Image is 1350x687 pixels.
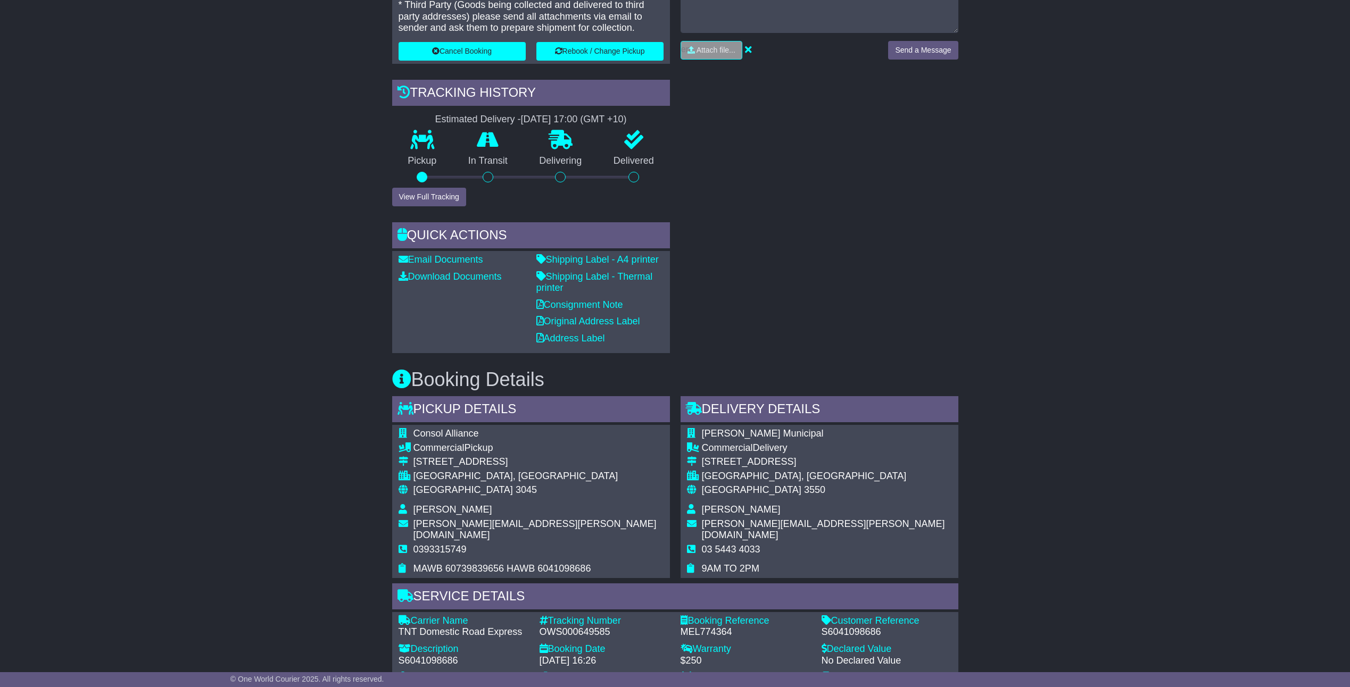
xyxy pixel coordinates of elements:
[399,655,529,667] div: S6041098686
[413,456,664,468] div: [STREET_ADDRESS]
[681,655,811,667] div: $250
[392,188,466,206] button: View Full Tracking
[681,615,811,627] div: Booking Reference
[524,155,598,167] p: Delivering
[536,254,659,265] a: Shipping Label - A4 printer
[413,484,513,495] span: [GEOGRAPHIC_DATA]
[822,643,952,655] div: Declared Value
[536,42,664,61] button: Rebook / Change Pickup
[536,271,653,294] a: Shipping Label - Thermal printer
[413,504,492,515] span: [PERSON_NAME]
[413,471,664,482] div: [GEOGRAPHIC_DATA], [GEOGRAPHIC_DATA]
[521,114,627,125] div: [DATE] 17:00 (GMT +10)
[399,42,526,61] button: Cancel Booking
[399,643,529,655] div: Description
[702,456,952,468] div: [STREET_ADDRESS]
[230,675,384,683] span: © One World Courier 2025. All rights reserved.
[413,518,657,541] span: [PERSON_NAME][EMAIL_ADDRESS][PERSON_NAME][DOMAIN_NAME]
[822,626,952,638] div: S6041098686
[536,299,623,310] a: Consignment Note
[702,544,760,555] span: 03 5443 4033
[399,626,529,638] div: TNT Domestic Road Express
[392,114,670,125] div: Estimated Delivery -
[540,643,670,655] div: Booking Date
[804,484,825,495] span: 3550
[702,442,753,453] span: Commercial
[399,271,502,282] a: Download Documents
[702,484,801,495] span: [GEOGRAPHIC_DATA]
[392,155,453,167] p: Pickup
[681,396,958,425] div: Delivery Details
[413,442,664,454] div: Pickup
[702,504,781,515] span: [PERSON_NAME]
[413,442,465,453] span: Commercial
[598,155,670,167] p: Delivered
[822,655,952,667] div: No Declared Value
[681,643,811,655] div: Warranty
[452,155,524,167] p: In Transit
[413,428,479,439] span: Consol Alliance
[681,626,811,638] div: MEL774364
[392,369,958,390] h3: Booking Details
[702,471,952,482] div: [GEOGRAPHIC_DATA], [GEOGRAPHIC_DATA]
[392,222,670,251] div: Quick Actions
[516,484,537,495] span: 3045
[399,615,529,627] div: Carrier Name
[536,316,640,326] a: Original Address Label
[540,626,670,638] div: OWS000649585
[702,442,952,454] div: Delivery
[540,655,670,667] div: [DATE] 16:26
[702,563,759,574] span: 9AM TO 2PM
[413,563,591,574] span: MAWB 60739839656 HAWB 6041098686
[392,583,958,612] div: Service Details
[540,615,670,627] div: Tracking Number
[413,544,467,555] span: 0393315749
[822,615,952,627] div: Customer Reference
[702,428,824,439] span: [PERSON_NAME] Municipal
[702,518,945,541] span: [PERSON_NAME][EMAIL_ADDRESS][PERSON_NAME][DOMAIN_NAME]
[392,80,670,108] div: Tracking history
[392,396,670,425] div: Pickup Details
[888,41,958,60] button: Send a Message
[399,254,483,265] a: Email Documents
[536,333,605,343] a: Address Label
